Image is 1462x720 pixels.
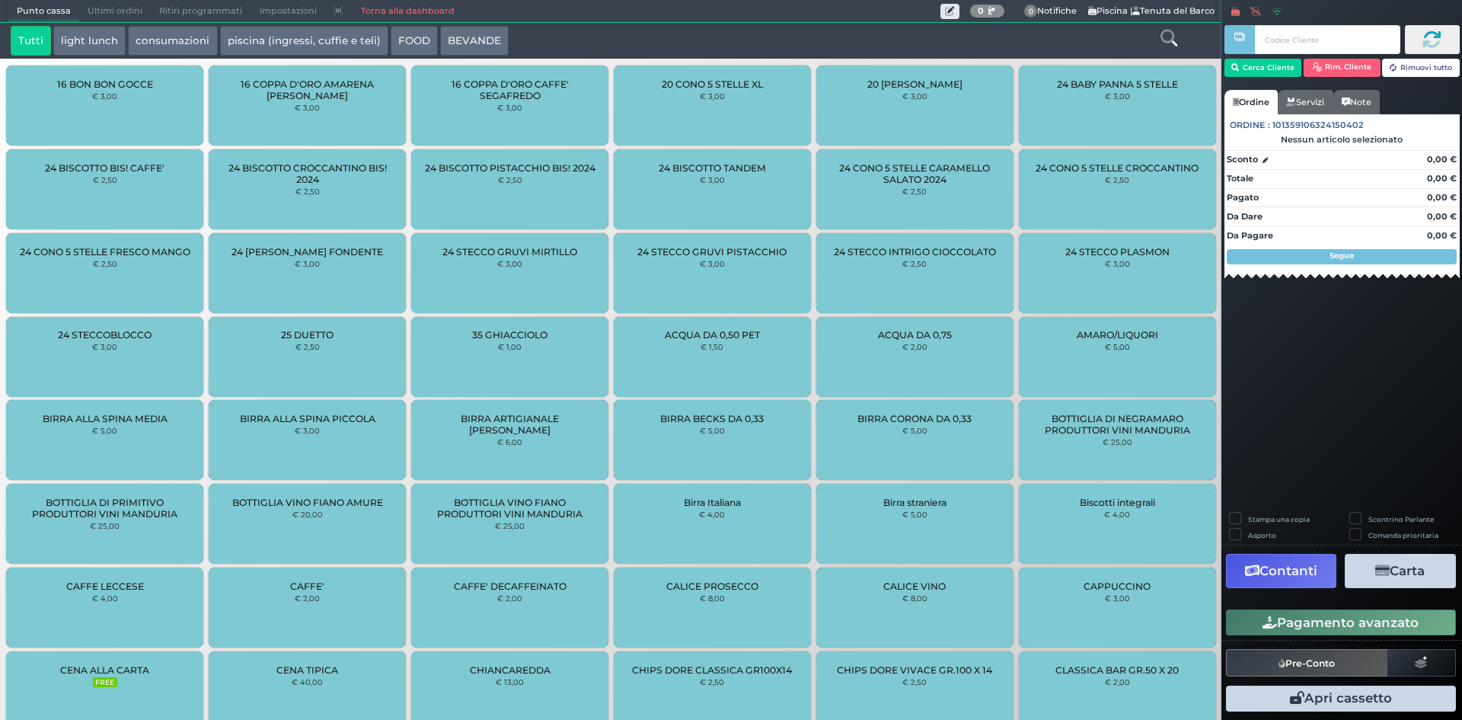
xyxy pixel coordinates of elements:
[1031,413,1202,436] span: BOTTIGLIA DI NEGRAMARO PRODUTTORI VINI MANDURIA
[1104,510,1130,519] small: € 4,00
[1382,59,1459,77] button: Rimuovi tutto
[857,413,972,424] span: BIRRA CORONA DA 0,33
[222,78,393,101] span: 16 COPPA D'ORO AMARENA [PERSON_NAME]
[699,510,725,519] small: € 4,00
[295,103,320,112] small: € 3,00
[1105,342,1130,351] small: € 5,00
[1226,610,1456,635] button: Pagamento avanzato
[834,246,996,258] span: 24 STECCO INTRIGO CIOCCOLATO
[424,497,595,520] span: BOTTIGLIA VINO FIANO PRODUTTORI VINI MANDURIA
[472,329,547,341] span: 35 GHIACCIOLO
[902,187,927,196] small: € 2,50
[829,162,1001,185] span: 24 CONO 5 STELLE CARAMELLO SALATO 2024
[1024,5,1038,18] span: 0
[883,581,946,592] span: CALICE VINO
[1105,259,1130,268] small: € 3,00
[665,329,760,341] span: ACQUA DA 0,50 PET
[251,1,325,22] span: Impostazioni
[391,26,438,56] button: FOOD
[700,259,725,268] small: € 3,00
[902,594,927,603] small: € 8,00
[1227,230,1273,241] strong: Da Pagare
[425,162,595,174] span: 24 BISCOTTO PISTACCHIO BIS! 2024
[424,413,595,436] span: BIRRA ARTIGIANALE [PERSON_NAME]
[1084,581,1151,592] span: CAPPUCCINO
[1427,192,1457,203] strong: 0,00 €
[902,510,927,519] small: € 5,00
[1427,173,1457,184] strong: 0,00 €
[1224,59,1301,77] button: Cerca Cliente
[700,677,724,686] small: € 2,50
[1330,251,1354,261] strong: Segue
[1036,162,1199,174] span: 24 CONO 5 STELLE CROCCANTINO
[352,1,462,22] a: Torna alla dashboard
[660,413,764,424] span: BIRRA BECKS DA 0,33
[60,664,149,676] span: CENA ALLA CARTA
[1065,246,1170,258] span: 24 STECCO PLASMON
[1427,230,1457,241] strong: 0,00 €
[128,26,217,56] button: consumazioni
[281,329,334,341] span: 25 DUETTO
[295,187,320,196] small: € 2,50
[1304,59,1381,77] button: Rim. Cliente
[53,26,126,56] button: light lunch
[496,677,524,686] small: € 13,00
[232,497,383,508] span: BOTTIGLIA VINO FIANO AMURE
[1278,90,1333,114] a: Servizi
[1105,677,1130,686] small: € 2,00
[424,78,595,101] span: 16 COPPA D'ORO CAFFE' SEGAFREDO
[1227,192,1259,203] strong: Pagato
[497,594,522,603] small: € 2,00
[11,26,51,56] button: Tutti
[45,162,164,174] span: 24 BISCOTTO BIS! CAFFE'
[1227,173,1253,184] strong: Totale
[1226,554,1336,588] button: Contanti
[1055,664,1179,676] span: CLASSICA BAR GR.50 X 20
[1226,686,1456,712] button: Apri cassetto
[902,426,927,435] small: € 5,00
[637,246,787,258] span: 24 STECCO GRUVI PISTACCHIO
[440,26,509,56] button: BEVANDE
[276,664,338,676] span: CENA TIPICA
[1230,119,1270,132] span: Ordine :
[292,510,323,519] small: € 20,00
[497,103,522,112] small: € 3,00
[1057,78,1178,90] span: 24 BABY PANNA 5 STELLE
[1345,554,1455,588] button: Carta
[92,426,117,435] small: € 5,00
[1427,211,1457,222] strong: 0,00 €
[92,594,118,603] small: € 4,00
[498,342,522,351] small: € 1,00
[19,497,190,520] span: BOTTIGLIA DI PRIMITIVO PRODUTTORI VINI MANDURIA
[1224,90,1278,114] a: Ordine
[700,91,725,101] small: € 3,00
[662,78,763,90] span: 20 CONO 5 STELLE XL
[231,246,383,258] span: 24 [PERSON_NAME] FONDENTE
[978,5,984,16] b: 0
[1368,530,1438,540] label: Comanda prioritaria
[1105,91,1130,101] small: € 3,00
[151,1,251,22] span: Ritiri programmati
[1248,514,1310,524] label: Stampa una copia
[220,26,388,56] button: piscina (ingressi, cuffie e teli)
[883,497,946,508] span: Birra straniera
[1103,437,1132,446] small: € 25,00
[93,175,117,184] small: € 2,50
[497,259,522,268] small: € 3,00
[878,329,952,341] span: ACQUA DA 0,75
[1333,90,1380,114] a: Note
[92,91,117,101] small: € 3,00
[1105,594,1130,603] small: € 3,00
[79,1,151,22] span: Ultimi ordini
[295,259,320,268] small: € 3,00
[902,677,927,686] small: € 2,50
[240,413,375,424] span: BIRRA ALLA SPINA PICCOLA
[498,175,522,184] small: € 2,50
[902,342,927,351] small: € 2,00
[701,342,723,351] small: € 1,50
[902,91,927,101] small: € 3,00
[1105,175,1129,184] small: € 2,50
[290,581,324,592] span: CAFFE'
[837,664,992,676] span: CHIPS DORE VIVACE GR.100 X 14
[470,664,551,676] span: CHIANCAREDDA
